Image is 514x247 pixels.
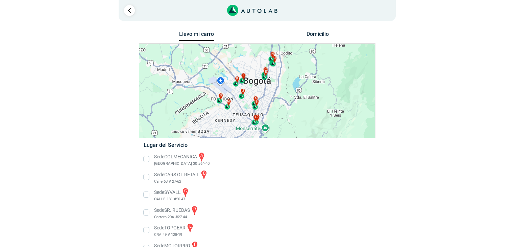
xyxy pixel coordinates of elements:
button: Domicilio [300,31,335,41]
span: k [236,76,238,81]
span: e [265,70,267,74]
h5: Lugar del Servicio [144,142,370,148]
span: h [273,56,275,61]
span: j [242,89,244,93]
span: b [255,99,258,104]
span: g [220,93,222,98]
a: Link al sitio de autolab [227,7,277,13]
span: c [264,67,266,72]
span: m [227,99,229,104]
span: i [243,73,244,78]
button: Llevo mi carro [179,31,214,41]
span: n [271,52,273,57]
span: a [254,96,256,101]
a: Ir al paso anterior [124,5,135,16]
span: d [256,115,258,119]
span: l [255,115,256,120]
